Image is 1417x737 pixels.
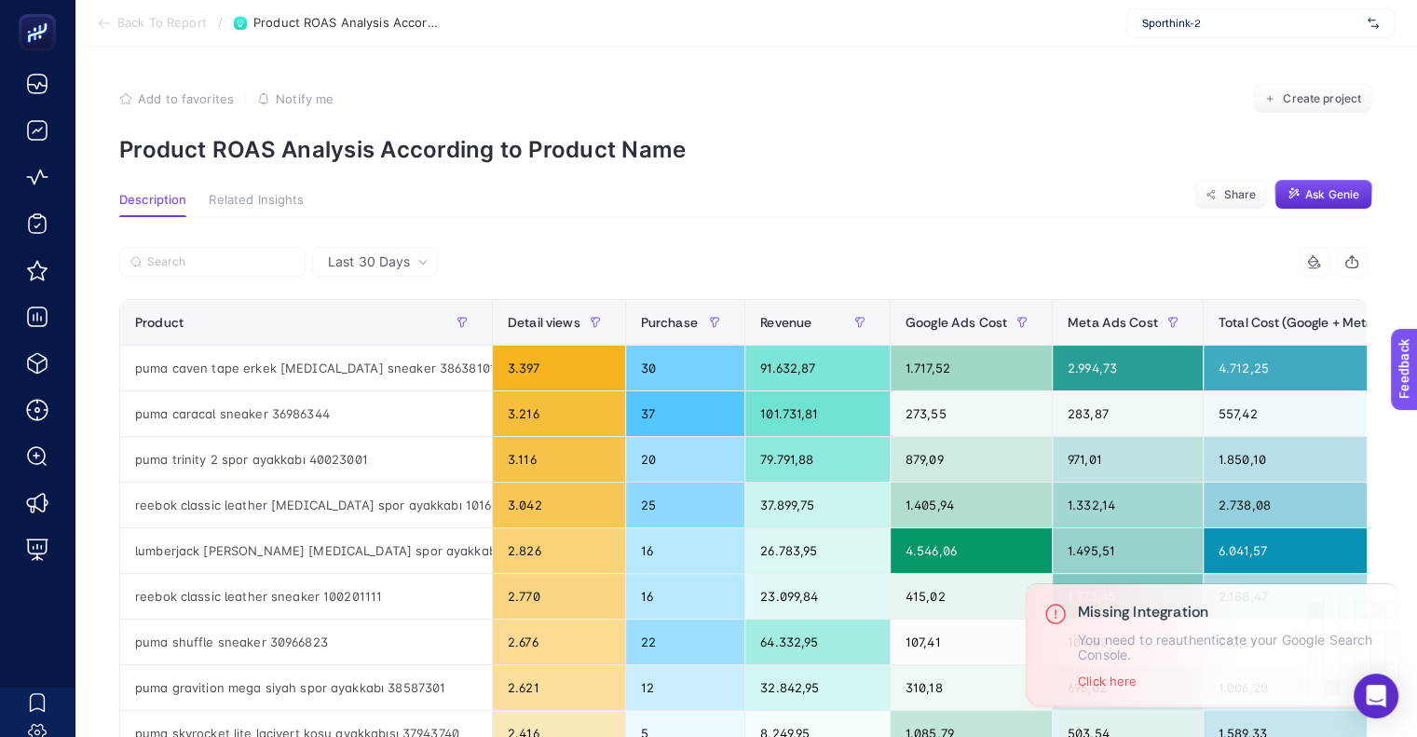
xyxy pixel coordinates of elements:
div: 2.826 [493,528,625,573]
div: 1.405,94 [891,483,1052,527]
div: 3.042 [493,483,625,527]
div: 971,01 [1053,437,1203,482]
button: Related Insights [209,193,304,217]
span: Ask Genie [1305,187,1359,202]
div: 2.994,73 [1053,346,1203,390]
div: 79.791,88 [745,437,890,482]
div: reebok classic leather [MEDICAL_DATA] spor ayakkabı 101664943 [120,483,492,527]
div: puma trinity 2 spor ayakkabı 40023001 [120,437,492,482]
div: 1.717,52 [891,346,1052,390]
div: 20 [626,437,744,482]
button: Click here [1078,674,1137,689]
p: Product ROAS Analysis According to Product Name [119,136,1372,163]
div: 30 [626,346,744,390]
div: 2.676 [493,620,625,664]
div: 273,55 [891,391,1052,436]
div: 32.842,95 [745,665,890,710]
div: Open Intercom Messenger [1354,674,1398,718]
div: puma gravition mega siyah spor ayakkabı 38587301 [120,665,492,710]
div: 310,18 [891,665,1052,710]
span: Total Cost (Google + Meta) [1219,315,1379,330]
span: Product [135,315,184,330]
div: 16 [626,528,744,573]
div: 64.332,95 [745,620,890,664]
div: 25 [626,483,744,527]
span: Revenue [760,315,811,330]
div: 3.397 [493,346,625,390]
span: / [218,15,223,30]
div: 107,41 [891,620,1052,664]
div: 37.899,75 [745,483,890,527]
div: lumberjack [PERSON_NAME] [MEDICAL_DATA] spor ayakkabı 101932436 [120,528,492,573]
span: Description [119,193,186,208]
span: Meta Ads Cost [1068,315,1158,330]
div: 12 [626,665,744,710]
span: Notify me [276,91,334,106]
p: You need to reauthenticate your Google Search Console. [1078,633,1380,662]
button: Ask Genie [1274,180,1372,210]
div: 23.099,84 [745,574,890,619]
button: Share [1194,180,1267,210]
span: Related Insights [209,193,304,208]
div: 3.216 [493,391,625,436]
div: 283,87 [1053,391,1203,436]
div: 1.773,45 [1053,574,1203,619]
img: svg%3e [1368,14,1379,33]
div: 3.116 [493,437,625,482]
div: 22 [626,620,744,664]
button: Description [119,193,186,217]
span: Detail views [508,315,580,330]
span: Feedback [11,6,71,20]
span: Back To Report [117,16,207,31]
div: 879,09 [891,437,1052,482]
span: Last 30 Days [328,252,410,271]
div: 4.546,06 [891,528,1052,573]
span: Add to favorites [138,91,234,106]
div: 1.332,14 [1053,483,1203,527]
div: puma shuffle sneaker 30966823 [120,620,492,664]
div: 2.770 [493,574,625,619]
span: Product ROAS Analysis According to Product Name [253,16,440,31]
span: Purchase [641,315,698,330]
button: Notify me [257,91,334,106]
span: Create project [1283,91,1361,106]
span: Google Ads Cost [906,315,1007,330]
div: puma caven tape erkek [MEDICAL_DATA] sneaker 38638101 [120,346,492,390]
div: 26.783,95 [745,528,890,573]
span: Sporthink-2 [1142,16,1360,31]
div: 2.621 [493,665,625,710]
div: 91.632,87 [745,346,890,390]
div: 415,02 [891,574,1052,619]
div: 1.495,51 [1053,528,1203,573]
input: Search [147,255,294,269]
div: puma caracal sneaker 36986344 [120,391,492,436]
button: Add to favorites [119,91,234,106]
div: 37 [626,391,744,436]
h3: Missing Integration [1078,603,1380,621]
button: Create project [1253,84,1372,114]
span: Share [1223,187,1256,202]
div: 101.731,81 [745,391,890,436]
div: 16 [626,574,744,619]
div: reebok classic leather sneaker 100201111 [120,574,492,619]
